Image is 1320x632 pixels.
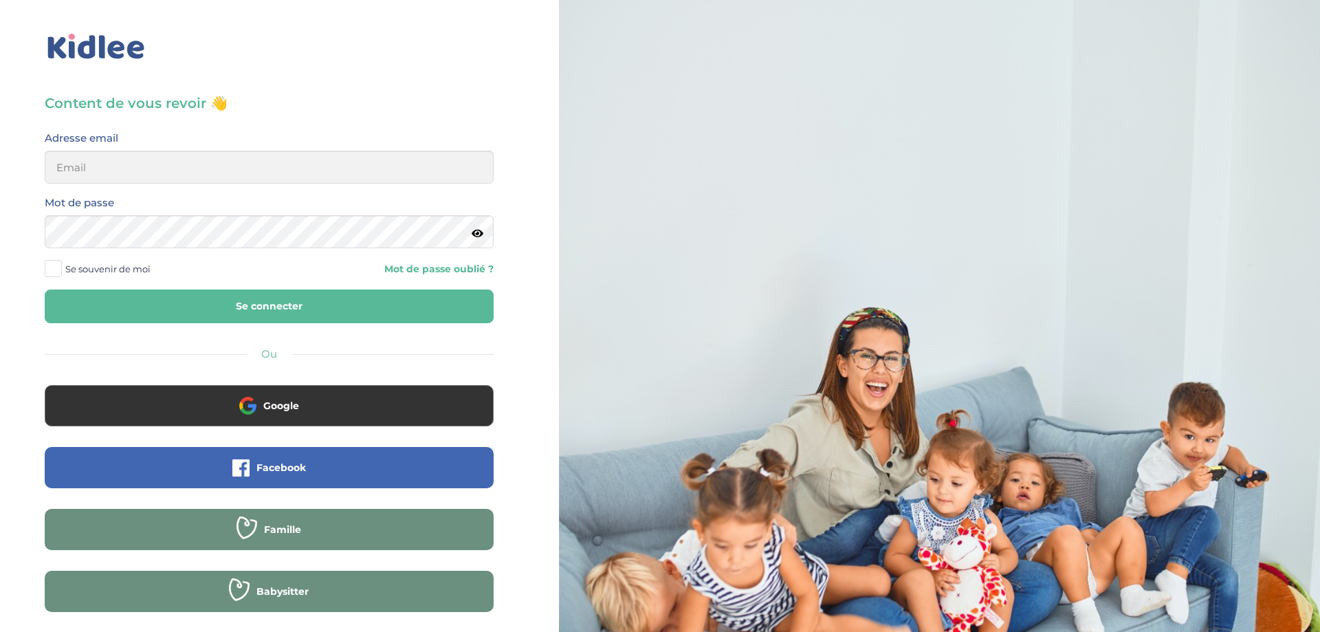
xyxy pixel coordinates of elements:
[232,459,250,477] img: facebook.png
[45,290,494,323] button: Se connecter
[261,347,277,360] span: Ou
[239,397,256,414] img: google.png
[45,408,494,422] a: Google
[45,509,494,550] button: Famille
[45,594,494,607] a: Babysitter
[45,194,114,212] label: Mot de passe
[45,571,494,612] button: Babysitter
[263,399,299,413] span: Google
[264,523,301,536] span: Famille
[256,461,306,475] span: Facebook
[45,385,494,426] button: Google
[65,260,151,278] span: Se souvenir de moi
[45,532,494,545] a: Famille
[45,94,494,113] h3: Content de vous revoir 👋
[45,31,148,63] img: logo_kidlee_bleu
[279,263,493,276] a: Mot de passe oublié ?
[45,129,118,147] label: Adresse email
[256,585,309,598] span: Babysitter
[45,470,494,483] a: Facebook
[45,447,494,488] button: Facebook
[45,151,494,184] input: Email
